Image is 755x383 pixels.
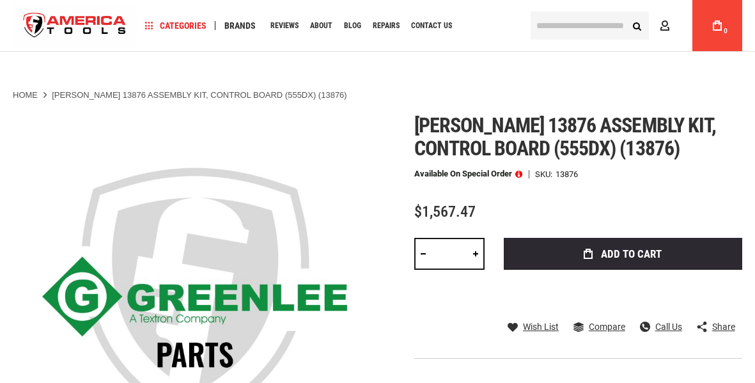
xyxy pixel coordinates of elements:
button: Search [625,13,649,38]
a: store logo [13,2,137,50]
span: Add to Cart [601,249,662,260]
a: Compare [573,321,625,332]
span: Repairs [373,22,400,29]
span: Brands [224,21,256,30]
a: Repairs [367,17,405,35]
span: Share [712,322,735,331]
span: About [310,22,332,29]
a: Home [13,90,38,101]
a: Categories [139,17,212,35]
span: 0 [724,27,728,35]
strong: [PERSON_NAME] 13876 ASSEMBLY KIT, CONTROL BOARD (555DX) (13876) [52,90,346,100]
span: Reviews [270,22,299,29]
span: Call Us [655,322,682,331]
span: [PERSON_NAME] 13876 assembly kit, control board (555dx) (13876) [414,113,716,160]
a: About [304,17,338,35]
a: Reviews [265,17,304,35]
a: Blog [338,17,367,35]
span: Categories [145,21,206,30]
span: Compare [589,322,625,331]
p: Available on Special Order [414,169,522,178]
span: Blog [344,22,361,29]
button: Add to Cart [504,238,742,270]
a: Contact Us [405,17,458,35]
span: Wish List [523,322,559,331]
a: Brands [219,17,261,35]
div: 13876 [556,170,578,178]
img: America Tools [13,2,137,50]
strong: SKU [535,170,556,178]
span: $1,567.47 [414,203,476,221]
span: Contact Us [411,22,452,29]
a: Call Us [640,321,682,332]
a: Wish List [508,321,559,332]
iframe: Secure express checkout frame [501,274,745,311]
